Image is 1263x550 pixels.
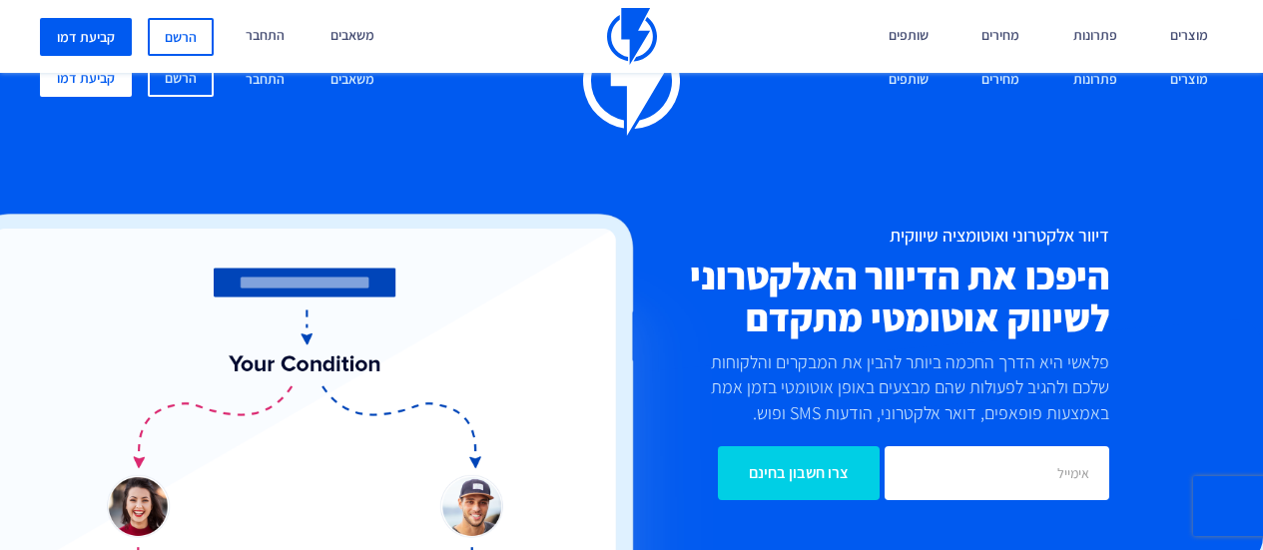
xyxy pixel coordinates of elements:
a: קביעת דמו [40,59,132,97]
input: אימייל [885,446,1109,500]
a: הרשם [148,18,214,56]
input: צרו חשבון בחינם [718,446,880,500]
a: קביעת דמו [40,18,132,56]
a: מוצרים [1155,59,1223,102]
a: משאבים [316,59,389,102]
a: שותפים [874,59,944,102]
h2: היפכו את הדיוור האלקטרוני לשיווק אוטומטי מתקדם [548,256,1110,338]
a: התחבר [231,59,300,102]
h1: דיוור אלקטרוני ואוטומציה שיווקית [548,226,1110,246]
a: פתרונות [1058,59,1132,102]
p: פלאשי היא הדרך החכמה ביותר להבין את המבקרים והלקוחות שלכם ולהגיב לפעולות שהם מבצעים באופן אוטומטי... [696,349,1109,426]
a: הרשם [148,59,214,97]
a: מחירים [966,59,1034,102]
